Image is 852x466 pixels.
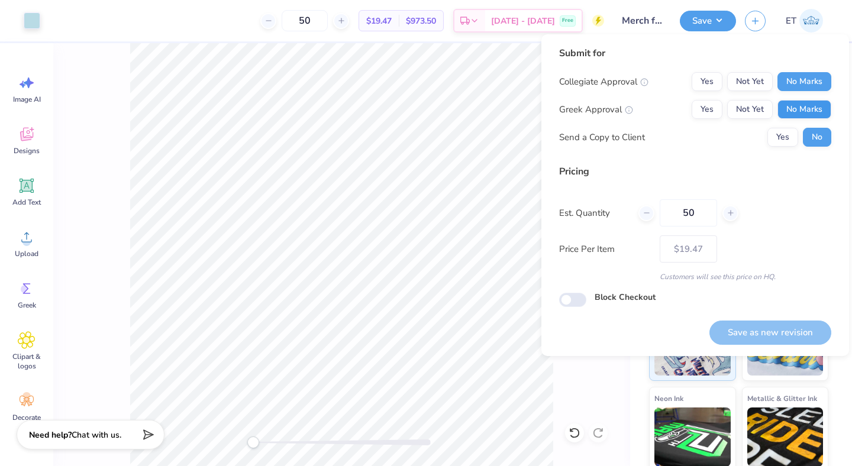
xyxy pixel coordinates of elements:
span: Metallic & Glitter Ink [747,392,817,404]
button: Not Yet [727,100,773,119]
button: No [803,128,831,147]
div: Send a Copy to Client [559,131,645,144]
label: Block Checkout [595,291,656,303]
span: Designs [14,146,40,156]
span: Add Text [12,198,41,207]
span: Chat with us. [72,429,121,441]
input: – – [660,199,717,226]
button: Save [680,11,736,31]
div: Customers will see this price on HQ. [559,271,831,282]
div: Greek Approval [559,103,633,117]
span: Upload [15,249,38,258]
strong: Need help? [29,429,72,441]
div: Accessibility label [247,436,259,448]
span: Neon Ink [654,392,683,404]
span: Image AI [13,95,41,104]
span: Clipart & logos [7,352,46,371]
input: Untitled Design [613,9,671,33]
input: – – [282,10,328,31]
span: Decorate [12,413,41,422]
button: Not Yet [727,72,773,91]
button: Yes [767,128,798,147]
div: Collegiate Approval [559,75,648,89]
span: Free [562,17,573,25]
label: Price Per Item [559,242,651,256]
label: Est. Quantity [559,206,630,220]
a: ET [780,9,828,33]
img: Elaina Thomas [799,9,823,33]
button: Yes [692,72,722,91]
button: Yes [692,100,722,119]
button: No Marks [777,72,831,91]
span: $973.50 [406,15,436,27]
button: No Marks [777,100,831,119]
span: ET [786,14,796,28]
span: $19.47 [366,15,392,27]
span: [DATE] - [DATE] [491,15,555,27]
div: Submit for [559,46,831,60]
span: Greek [18,300,36,310]
div: Pricing [559,164,831,179]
